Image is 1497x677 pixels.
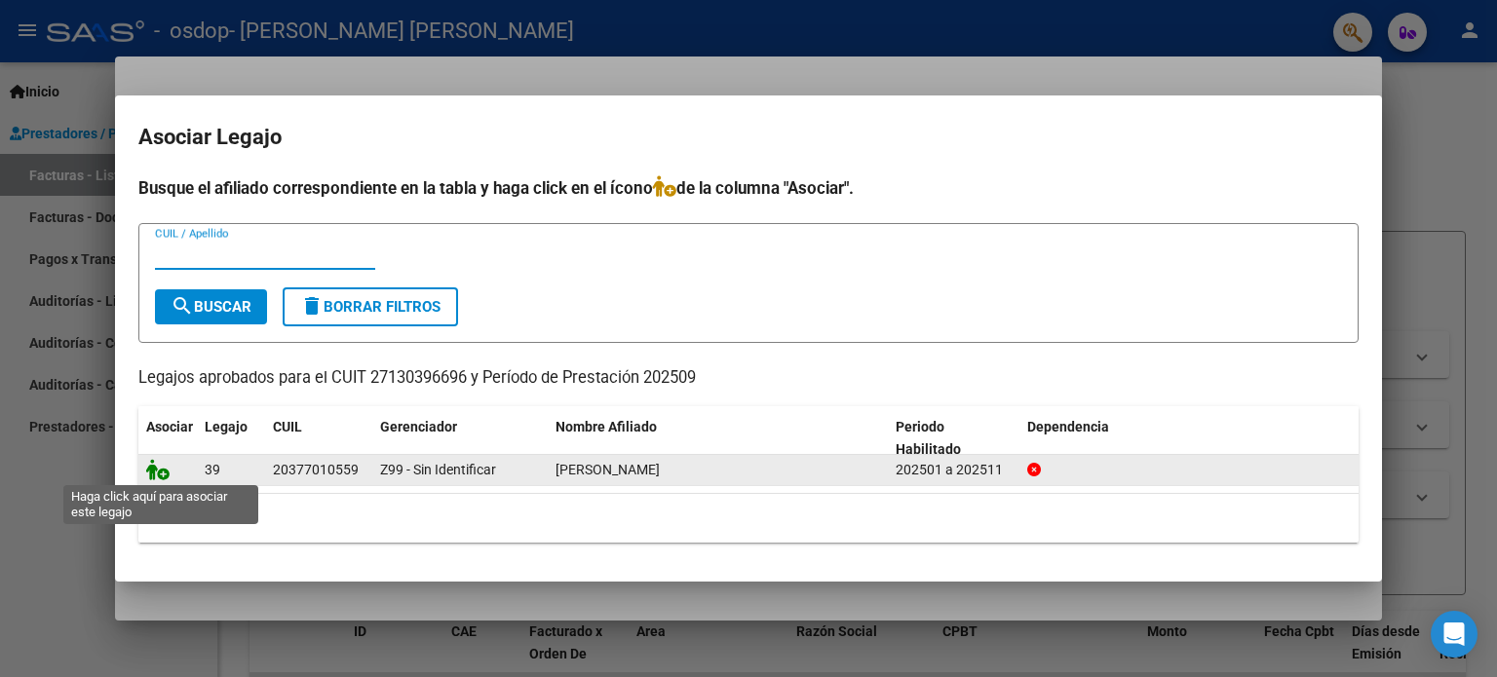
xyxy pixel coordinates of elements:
span: Periodo Habilitado [896,419,961,457]
mat-icon: search [171,294,194,318]
div: Open Intercom Messenger [1431,611,1478,658]
span: Nombre Afiliado [556,419,657,434]
datatable-header-cell: Gerenciador [372,406,548,470]
p: Legajos aprobados para el CUIT 27130396696 y Período de Prestación 202509 [138,366,1359,391]
datatable-header-cell: Periodo Habilitado [888,406,1019,470]
span: Borrar Filtros [300,298,441,316]
span: CUIL [273,419,302,434]
span: ABRAHAM MATIAS IGNACIO [556,462,660,477]
button: Borrar Filtros [283,287,458,326]
datatable-header-cell: Legajo [197,406,265,470]
datatable-header-cell: CUIL [265,406,372,470]
div: 20377010559 [273,459,359,481]
datatable-header-cell: Dependencia [1019,406,1360,470]
div: 202501 a 202511 [896,459,1012,481]
span: Dependencia [1027,419,1109,434]
mat-icon: delete [300,294,324,318]
button: Buscar [155,289,267,324]
span: Z99 - Sin Identificar [380,462,496,477]
span: Buscar [171,298,251,316]
span: Gerenciador [380,419,457,434]
h2: Asociar Legajo [138,119,1359,156]
datatable-header-cell: Asociar [138,406,197,470]
span: Legajo [205,419,248,434]
span: 39 [205,462,220,477]
datatable-header-cell: Nombre Afiliado [548,406,888,470]
div: 1 registros [138,494,1359,543]
span: Asociar [146,419,193,434]
h4: Busque el afiliado correspondiente en la tabla y haga click en el ícono de la columna "Asociar". [138,175,1359,201]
